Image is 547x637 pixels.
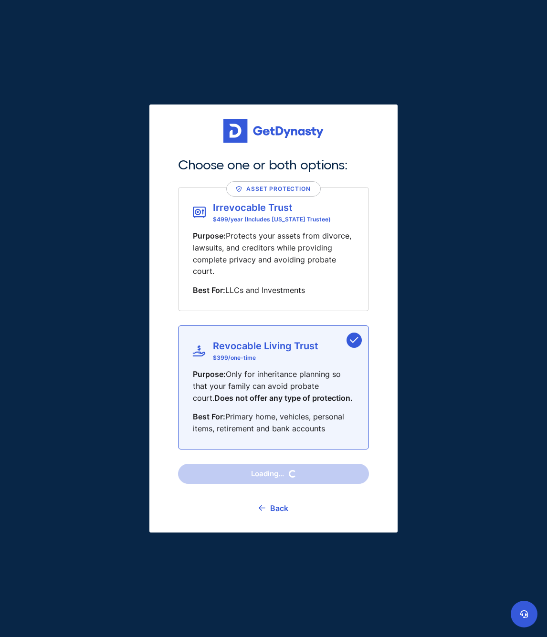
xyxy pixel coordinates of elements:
[178,325,369,449] div: Revocable Living Trust$399/one-timePurpose:Only for inheritance planning so that your family can ...
[259,496,288,520] a: Back
[213,216,331,223] span: $499/year (Includes [US_STATE] Trustee)
[178,157,369,173] h2: Choose one or both options:
[178,187,369,311] div: Asset ProtectionIrrevocable Trust$499/year (Includes [US_STATE] Trustee)Purpose:Protects your ass...
[193,231,226,240] span: Purpose:
[193,411,354,435] p: Primary home, vehicles, personal items, retirement and bank accounts
[193,412,225,421] span: Best For:
[213,202,331,213] span: Irrevocable Trust
[193,284,354,296] p: LLCs and Investments
[223,119,324,143] img: Get started for free with Dynasty Trust Company
[193,230,354,277] p: Protects your assets from divorce, lawsuits, and creditors while providing complete privacy and a...
[213,340,318,352] span: Revocable Living Trust
[193,285,225,295] span: Best For:
[193,368,354,404] p: Only for inheritance planning so that your family can avoid probate court.
[236,184,310,194] div: Asset Protection
[214,393,353,403] span: Does not offer any type of protection.
[213,354,318,361] span: $ 399 /one-time
[193,369,226,379] span: Purpose:
[259,505,265,511] img: go back icon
